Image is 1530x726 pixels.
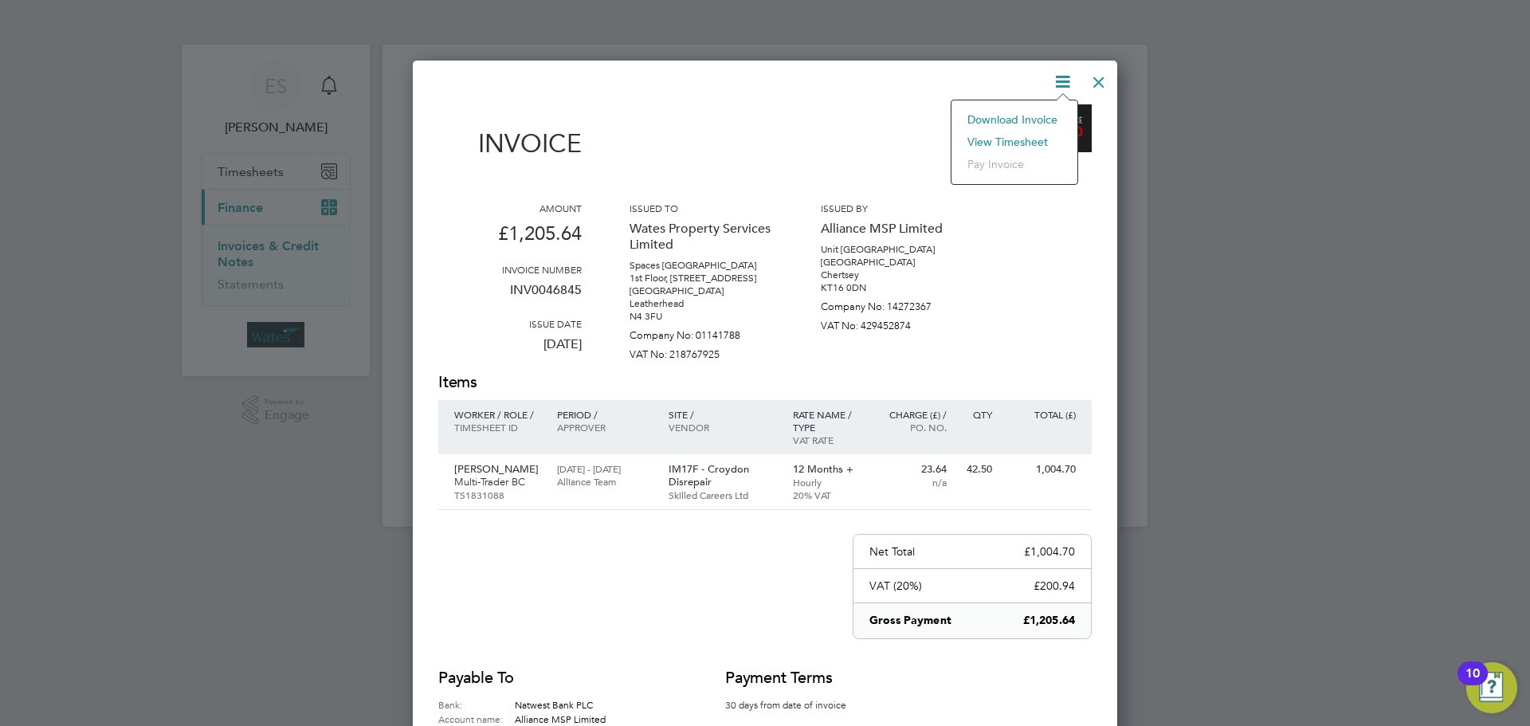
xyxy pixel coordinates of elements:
[821,269,964,281] p: Chertsey
[869,579,922,593] p: VAT (20%)
[669,421,777,434] p: Vendor
[454,476,541,489] p: Multi-Trader BC
[1466,662,1517,713] button: Open Resource Center, 10 new notifications
[877,421,947,434] p: Po. No.
[438,697,515,712] label: Bank:
[1034,579,1075,593] p: £200.94
[557,462,652,475] p: [DATE] - [DATE]
[959,153,1069,175] li: Pay invoice
[438,276,582,317] p: INV0046845
[438,202,582,214] h3: Amount
[557,475,652,488] p: Alliance Team
[669,408,777,421] p: Site /
[630,310,773,323] p: N4 3FU
[438,263,582,276] h3: Invoice number
[877,463,947,476] p: 23.64
[959,131,1069,153] li: View timesheet
[438,667,677,689] h2: Payable to
[630,272,773,285] p: 1st Floor, [STREET_ADDRESS]
[793,489,862,501] p: 20% VAT
[454,489,541,501] p: TS1831088
[630,342,773,361] p: VAT No: 218767925
[630,285,773,297] p: [GEOGRAPHIC_DATA]
[438,330,582,371] p: [DATE]
[630,297,773,310] p: Leatherhead
[821,243,964,256] p: Unit [GEOGRAPHIC_DATA]
[821,256,964,269] p: [GEOGRAPHIC_DATA]
[869,544,915,559] p: Net Total
[630,323,773,342] p: Company No: 01141788
[877,408,947,421] p: Charge (£) /
[821,214,964,243] p: Alliance MSP Limited
[793,408,862,434] p: Rate name / type
[454,463,541,476] p: [PERSON_NAME]
[959,108,1069,131] li: Download Invoice
[438,371,1092,394] h2: Items
[630,259,773,272] p: Spaces [GEOGRAPHIC_DATA]
[725,697,869,712] p: 30 days from date of invoice
[630,214,773,259] p: Wates Property Services Limited
[1465,673,1480,694] div: 10
[793,434,862,446] p: VAT rate
[793,463,862,476] p: 12 Months +
[869,613,951,629] p: Gross Payment
[1008,408,1076,421] p: Total (£)
[438,317,582,330] h3: Issue date
[438,712,515,726] label: Account name:
[821,202,964,214] h3: Issued by
[454,421,541,434] p: Timesheet ID
[669,489,777,501] p: Skilled Careers Ltd
[515,712,606,725] span: Alliance MSP Limited
[454,408,541,421] p: Worker / Role /
[821,281,964,294] p: KT16 0DN
[669,463,777,489] p: IM17F - Croydon Disrepair
[515,698,593,711] span: Natwest Bank PLC
[821,313,964,332] p: VAT No: 429452874
[963,463,992,476] p: 42.50
[1023,613,1075,629] p: £1,205.64
[557,421,652,434] p: Approver
[821,294,964,313] p: Company No: 14272367
[963,408,992,421] p: QTY
[725,667,869,689] h2: Payment terms
[877,476,947,489] p: n/a
[1024,544,1075,559] p: £1,004.70
[438,128,582,159] h1: Invoice
[1008,463,1076,476] p: 1,004.70
[793,476,862,489] p: Hourly
[557,408,652,421] p: Period /
[438,214,582,263] p: £1,205.64
[630,202,773,214] h3: Issued to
